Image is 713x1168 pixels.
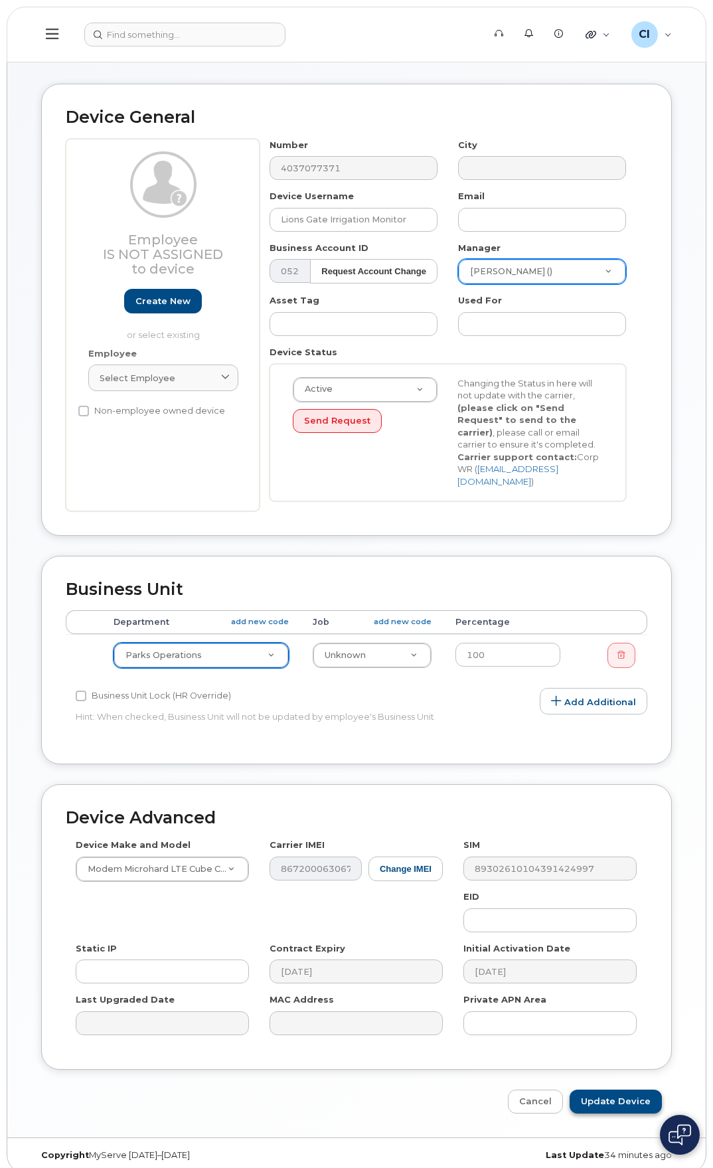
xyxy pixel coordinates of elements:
[313,643,431,667] a: Unknown
[84,23,285,46] input: Find something...
[270,242,368,254] label: Business Account ID
[76,993,175,1006] label: Last Upgraded Date
[301,610,443,634] th: Job
[462,266,552,278] span: [PERSON_NAME] ()
[66,108,647,127] h2: Device General
[76,942,117,955] label: Static IP
[270,993,334,1006] label: MAC Address
[78,406,89,416] input: Non-employee owned device
[463,890,479,903] label: EID
[463,942,570,955] label: Initial Activation Date
[447,377,612,488] div: Changing the Status in here will not update with the carrier, , please call or email carrier to e...
[356,1150,682,1161] div: 34 minutes ago
[131,261,195,277] span: to device
[463,993,546,1006] label: Private APN Area
[293,378,437,402] a: Active
[576,21,619,48] div: Quicklinks
[102,610,301,634] th: Department
[80,863,228,875] span: Modem Microhard LTE Cube CAT4-NA2 Kit
[321,266,426,276] strong: Request Account Change
[270,139,308,151] label: Number
[88,329,238,341] p: or select existing
[457,463,558,487] a: [EMAIL_ADDRESS][DOMAIN_NAME]
[458,242,501,254] label: Manager
[508,1090,563,1114] a: Cancel
[41,1150,89,1160] strong: Copyright
[76,688,231,704] label: Business Unit Lock (HR Override)
[76,839,191,851] label: Device Make and Model
[76,857,248,881] a: Modem Microhard LTE Cube CAT4-NA2 Kit
[114,643,289,667] a: Parks Operations
[458,139,477,151] label: City
[100,372,175,384] span: Select employee
[457,402,576,438] strong: (please click on "Send Request" to send to the carrier)
[639,27,650,42] span: CI
[546,1150,604,1160] strong: Last Update
[570,1090,662,1114] input: Update Device
[270,942,345,955] label: Contract Expiry
[463,839,480,851] label: SIM
[270,346,337,359] label: Device Status
[124,289,202,313] a: Create new
[368,857,443,881] button: Change IMEI
[76,710,443,723] p: Hint: When checked, Business Unit will not be updated by employee's Business Unit
[88,232,238,276] h3: Employee
[78,403,225,419] label: Non-employee owned device
[458,190,485,203] label: Email
[459,260,625,284] a: [PERSON_NAME] ()
[457,452,577,462] strong: Carrier support contact:
[325,650,366,660] span: Unknown
[310,259,437,284] button: Request Account Change
[297,383,333,395] span: Active
[31,1150,356,1161] div: MyServe [DATE]–[DATE]
[66,809,647,827] h2: Device Advanced
[622,21,681,48] div: Canmore IT
[270,190,354,203] label: Device Username
[103,246,223,262] span: Is not assigned
[540,688,647,714] a: Add Additional
[76,691,86,701] input: Business Unit Lock (HR Override)
[443,610,572,634] th: Percentage
[293,409,382,434] button: Send Request
[231,616,289,627] a: add new code
[374,616,432,627] a: add new code
[31,39,682,62] h1: Edit Device
[125,650,202,660] span: Parks Operations
[458,294,502,307] label: Used For
[270,294,319,307] label: Asset Tag
[66,580,647,599] h2: Business Unit
[88,365,238,391] a: Select employee
[88,347,137,360] label: Employee
[669,1124,691,1145] img: Open chat
[270,839,325,851] label: Carrier IMEI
